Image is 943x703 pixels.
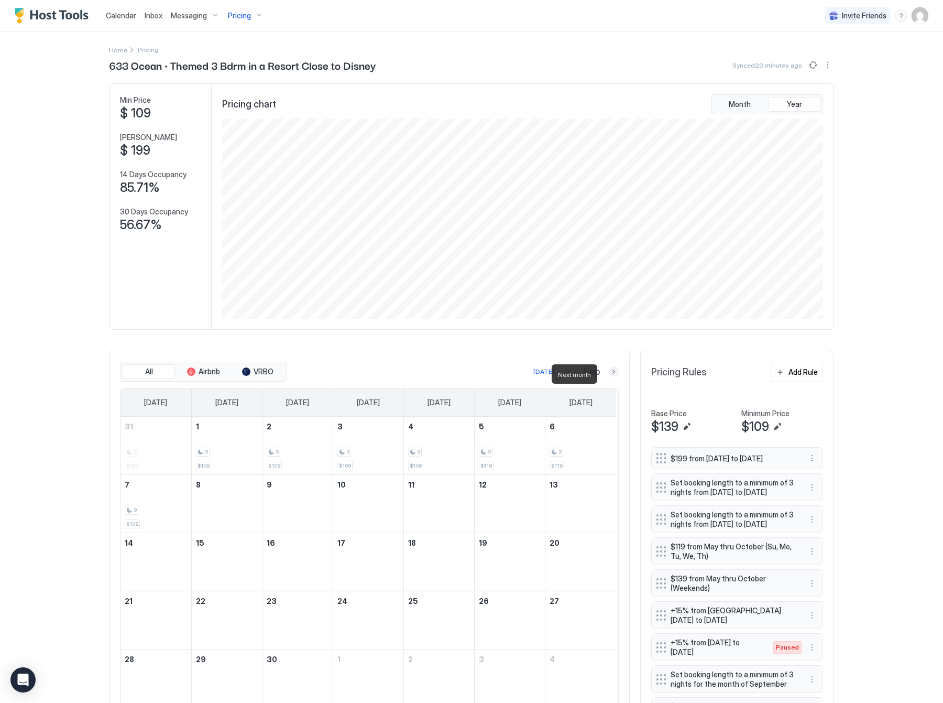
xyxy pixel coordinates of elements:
[333,475,403,533] td: September 10, 2025
[123,364,175,379] button: All
[788,366,818,377] div: Add Rule
[205,448,208,455] span: 3
[337,597,347,605] span: 24
[821,59,834,71] div: menu
[134,506,137,513] span: 3
[333,533,403,591] td: September 17, 2025
[408,655,413,664] span: 2
[806,545,818,558] button: More options
[545,650,616,669] a: October 4, 2025
[268,462,280,469] span: $109
[806,452,818,464] div: menu
[404,650,474,669] a: October 2, 2025
[276,388,320,417] a: Tuesday
[488,448,491,455] span: 3
[550,597,559,605] span: 27
[408,538,416,547] span: 18
[120,650,191,669] a: September 28, 2025
[144,398,167,407] span: [DATE]
[228,11,251,20] span: Pricing
[404,417,474,436] a: September 4, 2025
[333,417,403,436] a: September 3, 2025
[120,180,160,196] span: 85.71%
[196,422,199,431] span: 1
[145,10,162,21] a: Inbox
[333,417,403,475] td: September 3, 2025
[806,641,818,654] button: More options
[651,409,687,418] span: Base Price
[475,417,545,475] td: September 5, 2025
[532,365,556,378] button: [DATE]
[171,11,207,20] span: Messaging
[912,7,928,24] div: User profile
[254,367,273,376] span: VRBO
[177,364,229,379] button: Airbnb
[475,475,545,533] td: September 12, 2025
[262,591,333,611] a: September 23, 2025
[191,475,262,533] td: September 8, 2025
[417,388,461,417] a: Thursday
[806,673,818,686] div: menu
[550,480,558,489] span: 13
[768,97,820,112] button: Year
[806,513,818,526] div: menu
[806,481,818,494] button: More options
[608,366,619,377] button: Next month
[120,362,287,382] div: tab-group
[550,655,555,664] span: 4
[106,11,136,20] span: Calendar
[276,448,279,455] span: 3
[232,364,284,379] button: VRBO
[408,480,414,489] span: 11
[488,388,532,417] a: Friday
[262,533,333,591] td: September 16, 2025
[267,480,272,489] span: 9
[262,591,333,650] td: September 23, 2025
[681,420,693,433] button: Edit
[404,475,475,533] td: September 11, 2025
[479,597,489,605] span: 26
[120,533,191,591] td: September 14, 2025
[333,591,403,611] a: September 24, 2025
[671,510,795,528] span: Set booking length to a minimum of 3 nights from [DATE] to [DATE]
[126,521,138,527] span: $109
[806,577,818,590] button: More options
[671,454,795,463] span: $199 from [DATE] to [DATE]
[145,11,162,20] span: Inbox
[558,448,562,455] span: 3
[480,462,492,469] span: $119
[262,475,333,533] td: September 9, 2025
[714,97,766,112] button: Month
[408,597,418,605] span: 25
[120,475,191,494] a: September 7, 2025
[404,591,474,611] a: September 25, 2025
[339,462,351,469] span: $109
[192,650,262,669] a: September 29, 2025
[346,388,390,417] a: Wednesday
[806,641,818,654] div: menu
[404,533,474,553] a: September 18, 2025
[267,597,277,605] span: 23
[120,105,151,121] span: $ 109
[545,417,616,475] td: September 6, 2025
[120,95,151,105] span: Min Price
[346,448,349,455] span: 3
[427,398,451,407] span: [DATE]
[545,533,616,591] td: September 20, 2025
[771,420,784,433] button: Edit
[551,462,563,469] span: $119
[262,650,333,669] a: September 30, 2025
[558,371,591,378] span: Next month
[196,538,204,547] span: 15
[475,417,545,436] a: September 5, 2025
[776,643,799,652] span: Paused
[120,217,162,233] span: 56.67%
[550,538,560,547] span: 20
[192,533,262,553] a: September 15, 2025
[286,398,309,407] span: [DATE]
[475,533,545,591] td: September 19, 2025
[199,367,220,376] span: Airbnb
[192,475,262,494] a: September 8, 2025
[651,419,678,435] span: $139
[545,591,616,650] td: September 27, 2025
